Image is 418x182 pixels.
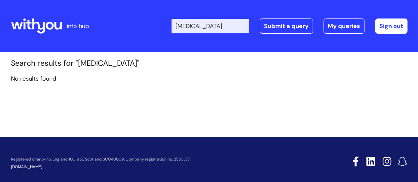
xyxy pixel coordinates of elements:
[11,59,407,68] h1: Search results for "[MEDICAL_DATA]"
[323,18,364,34] a: My queries
[375,18,407,34] a: Sign out
[11,73,407,84] p: No results found
[11,164,42,169] a: [DOMAIN_NAME]
[260,18,313,34] a: Submit a query
[171,18,407,34] div: | -
[171,19,249,33] input: Search
[11,157,306,162] p: Registered charity no. England 1001957, Scotland SCO40009. Company registration no. 2580377
[67,21,89,31] p: info hub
